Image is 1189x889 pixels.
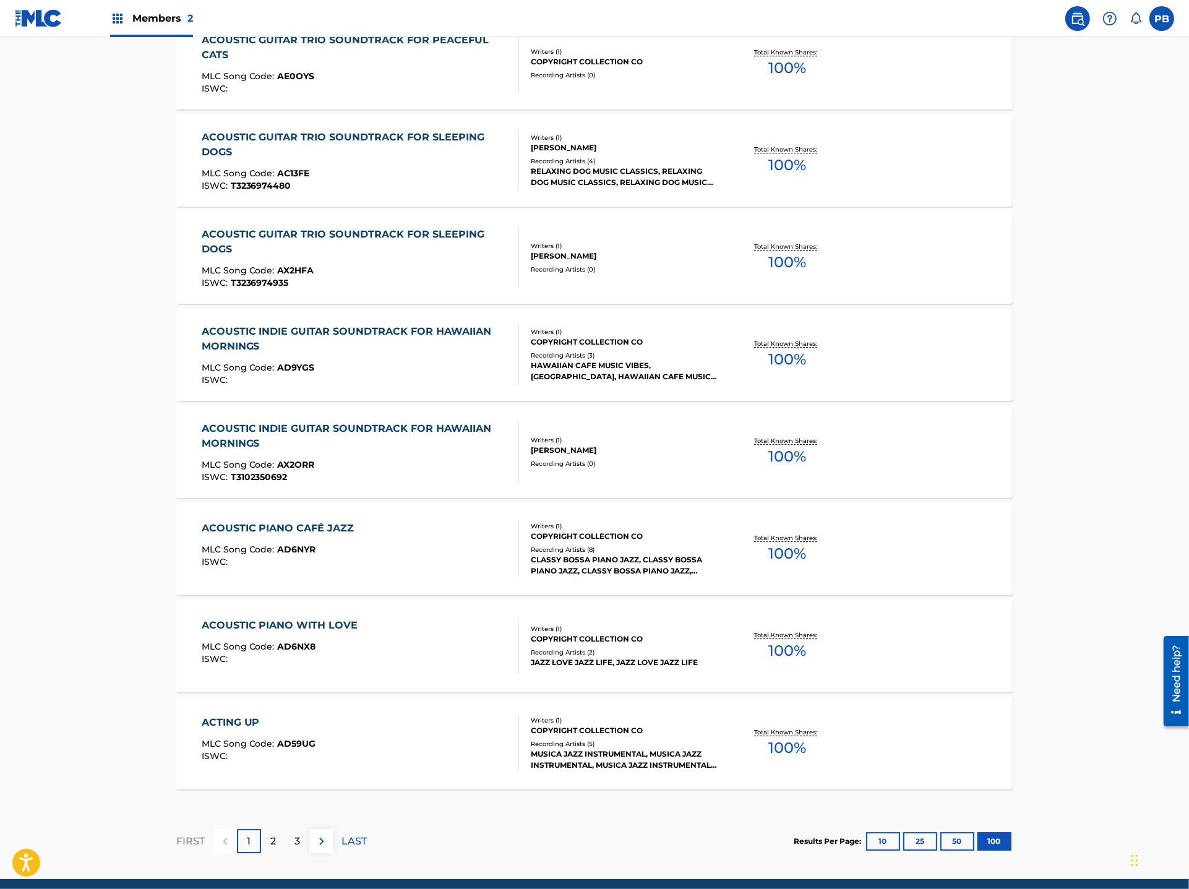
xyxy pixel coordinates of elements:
p: Results Per Page: [794,836,864,847]
span: MLC Song Code : [202,544,278,555]
div: Recording Artists ( 8 ) [531,545,718,554]
p: 1 [247,834,251,849]
span: AD6NX8 [278,641,316,652]
p: Total Known Shares: [754,242,820,251]
span: ISWC : [202,374,231,385]
span: AX2ORR [278,459,315,470]
span: 100 % [768,640,806,662]
div: Recording Artists ( 0 ) [531,459,718,468]
div: Writers ( 1 ) [531,436,718,445]
div: Writers ( 1 ) [531,624,718,633]
div: JAZZ LOVE JAZZ LIFE, JAZZ LOVE JAZZ LIFE [531,657,718,668]
div: Writers ( 1 ) [531,327,718,337]
div: Writers ( 1 ) [531,47,718,56]
span: AC13FE [278,168,310,179]
p: Total Known Shares: [754,339,820,348]
div: ACOUSTIC GUITAR TRIO SOUNDTRACK FOR SLEEPING DOGS [202,227,509,257]
div: Notifications [1130,12,1142,25]
div: COPYRIGHT COLLECTION CO [531,337,718,348]
button: 50 [940,832,974,851]
div: COPYRIGHT COLLECTION CO [531,725,718,736]
div: ACOUSTIC INDIE GUITAR SOUNDTRACK FOR HAWAIIAN MORNINGS [202,324,509,354]
span: MLC Song Code : [202,459,278,470]
div: RELAXING DOG MUSIC CLASSICS, RELAXING DOG MUSIC CLASSICS, RELAXING DOG MUSIC CLASSICS, RELAXING D... [531,166,718,188]
div: COPYRIGHT COLLECTION CO [531,633,718,645]
div: ACOUSTIC GUITAR TRIO SOUNDTRACK FOR SLEEPING DOGS [202,130,509,160]
img: Top Rightsholders [110,11,125,26]
div: HAWAIIAN CAFE MUSIC VIBES, [GEOGRAPHIC_DATA], HAWAIIAN CAFE MUSIC VIBES [531,360,718,382]
div: Writers ( 1 ) [531,241,718,251]
div: Recording Artists ( 5 ) [531,739,718,749]
span: 100 % [768,154,806,176]
img: MLC Logo [15,9,62,27]
a: Public Search [1065,6,1090,31]
button: 10 [866,832,900,851]
span: ISWC : [202,471,231,483]
a: ACOUSTIC GUITAR TRIO SOUNDTRACK FOR PEACEFUL CATSMLC Song Code:AE0OYSISWC:Writers (1)COPYRIGHT CO... [176,17,1013,110]
p: Total Known Shares: [754,48,820,57]
a: ACOUSTIC INDIE GUITAR SOUNDTRACK FOR HAWAIIAN MORNINGSMLC Song Code:AD9YGSISWC:Writers (1)COPYRIG... [176,308,1013,401]
div: Writers ( 1 ) [531,716,718,725]
span: AX2HFA [278,265,314,276]
p: Total Known Shares: [754,533,820,543]
span: Members [132,11,193,25]
a: ACTING UPMLC Song Code:AD59UGISWC:Writers (1)COPYRIGHT COLLECTION CORecording Artists (5)MUSICA J... [176,697,1013,789]
p: Total Known Shares: [754,728,820,737]
span: MLC Song Code : [202,265,278,276]
div: [PERSON_NAME] [531,142,718,153]
img: search [1070,11,1085,26]
button: 100 [977,832,1011,851]
span: ISWC : [202,83,231,94]
div: ACOUSTIC GUITAR TRIO SOUNDTRACK FOR PEACEFUL CATS [202,33,509,62]
span: 2 [187,12,193,24]
div: Writers ( 1 ) [531,133,718,142]
div: CLASSY BOSSA PIANO JAZZ, CLASSY BOSSA PIANO JAZZ, CLASSY BOSSA PIANO JAZZ, CLASSY BOSSA PIANO JAZ... [531,554,718,577]
span: T3102350692 [231,471,288,483]
a: ACOUSTIC GUITAR TRIO SOUNDTRACK FOR SLEEPING DOGSMLC Song Code:AX2HFAISWC:T3236974935Writers (1)[... [176,211,1013,304]
span: MLC Song Code : [202,641,278,652]
div: ACOUSTIC INDIE GUITAR SOUNDTRACK FOR HAWAIIAN MORNINGS [202,421,509,451]
div: [PERSON_NAME] [531,445,718,456]
div: Recording Artists ( 0 ) [531,265,718,274]
iframe: Resource Center [1154,631,1189,731]
span: ISWC : [202,180,231,191]
span: AD59UG [278,738,316,749]
p: LAST [341,834,367,849]
span: 100 % [768,57,806,79]
span: 100 % [768,737,806,759]
div: Recording Artists ( 4 ) [531,157,718,166]
div: ACOUSTIC PIANO WITH LOVE [202,618,364,633]
a: ACOUSTIC INDIE GUITAR SOUNDTRACK FOR HAWAIIAN MORNINGSMLC Song Code:AX2ORRISWC:T3102350692Writers... [176,405,1013,498]
p: FIRST [176,834,205,849]
a: ACOUSTIC PIANO CAFÉ JAZZMLC Song Code:AD6NYRISWC:Writers (1)COPYRIGHT COLLECTION CORecording Arti... [176,502,1013,595]
div: Writers ( 1 ) [531,522,718,531]
div: Recording Artists ( 2 ) [531,648,718,657]
img: right [314,834,329,849]
div: [PERSON_NAME] [531,251,718,262]
div: ACOUSTIC PIANO CAFÉ JAZZ [202,521,361,536]
div: COPYRIGHT COLLECTION CO [531,56,718,67]
iframe: Chat Widget [1127,830,1189,889]
div: COPYRIGHT COLLECTION CO [531,531,718,542]
span: ISWC : [202,653,231,664]
span: MLC Song Code : [202,362,278,373]
span: MLC Song Code : [202,168,278,179]
img: help [1102,11,1117,26]
p: 3 [294,834,300,849]
span: 100 % [768,543,806,565]
div: Recording Artists ( 3 ) [531,351,718,360]
div: Drag [1131,842,1138,879]
span: 100 % [768,251,806,273]
div: User Menu [1149,6,1174,31]
span: MLC Song Code : [202,738,278,749]
div: MUSICA JAZZ INSTRUMENTAL, MUSICA JAZZ INSTRUMENTAL, MUSICA JAZZ INSTRUMENTAL, MUSICA JAZZ INSTRUM... [531,749,718,771]
span: ISWC : [202,556,231,567]
span: ISWC : [202,750,231,762]
span: ISWC : [202,277,231,288]
p: Total Known Shares: [754,145,820,154]
div: Recording Artists ( 0 ) [531,71,718,80]
span: 100 % [768,445,806,468]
